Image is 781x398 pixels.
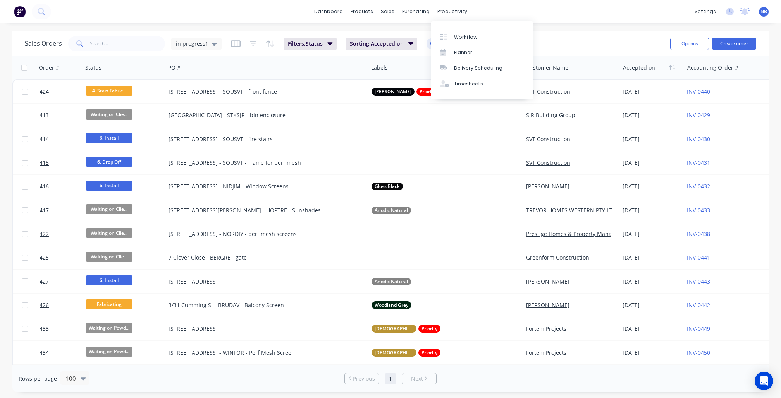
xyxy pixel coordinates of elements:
[86,228,132,238] span: Waiting on Clie...
[176,39,208,48] span: in progress1
[375,183,400,190] span: Gloss Black
[420,88,435,96] span: Priority
[169,135,355,143] div: [STREET_ADDRESS] - SOUSVT - fire stairs
[40,207,49,214] span: 417
[526,254,589,261] a: Greenform Construction
[169,278,355,285] div: [STREET_ADDRESS]
[623,348,681,357] div: [DATE]
[431,45,533,60] a: Planner
[623,134,681,144] div: [DATE]
[372,88,439,96] button: [PERSON_NAME]Priority
[372,349,440,357] button: [DEMOGRAPHIC_DATA]Priority
[40,254,49,261] span: 425
[169,207,355,214] div: [STREET_ADDRESS][PERSON_NAME] - HOPTRE - Sunshades
[687,254,710,261] a: INV-0441
[40,278,49,285] span: 427
[372,301,411,309] button: Woodland Grey
[623,277,681,286] div: [DATE]
[372,325,440,333] button: [DEMOGRAPHIC_DATA]Priority
[375,301,408,309] span: Woodland Grey
[421,325,437,333] span: Priority
[86,323,132,333] span: Waiting on Powd...
[169,230,355,238] div: [STREET_ADDRESS] - NORDIY - perf mesh screens
[40,135,49,143] span: 414
[623,87,681,97] div: [DATE]
[526,64,568,72] div: Customer Name
[25,40,62,47] h1: Sales Orders
[398,6,434,17] div: purchasing
[40,222,86,246] a: 422
[402,375,436,383] a: Next page
[526,230,650,237] a: Prestige Homes & Property Management Pty Ltd
[375,88,411,96] span: [PERSON_NAME]
[372,207,411,214] button: Anodic Natural
[454,34,477,41] div: Workflow
[623,182,681,191] div: [DATE]
[310,6,347,17] a: dashboard
[40,111,49,119] span: 413
[687,111,710,119] a: INV-0429
[19,375,57,383] span: Rows per page
[40,317,86,340] a: 433
[431,60,533,76] a: Delivery Scheduling
[40,88,49,96] span: 424
[526,135,570,143] a: SVT Construction
[623,158,681,168] div: [DATE]
[371,64,388,72] div: Labels
[687,325,710,332] a: INV-0449
[86,204,132,214] span: Waiting on Clie...
[169,159,355,167] div: [STREET_ADDRESS] - SOUSVT - frame for perf mesh
[623,229,681,239] div: [DATE]
[372,183,403,190] button: Gloss Black
[375,349,413,357] span: [DEMOGRAPHIC_DATA]
[85,64,101,72] div: Status
[169,183,355,190] div: [STREET_ADDRESS] - NIDJIM - Window Screens
[86,181,132,190] span: 6. Install
[345,375,379,383] a: Previous page
[288,40,323,48] span: Filters: Status
[411,375,423,383] span: Next
[434,6,471,17] div: productivity
[431,76,533,92] a: Timesheets
[687,88,710,95] a: INV-0440
[377,6,398,17] div: sales
[687,207,710,214] a: INV-0433
[526,183,569,190] a: [PERSON_NAME]
[86,347,132,356] span: Waiting on Powd...
[40,230,49,238] span: 422
[687,135,710,143] a: INV-0430
[526,325,566,332] a: Fortem Projects
[623,324,681,334] div: [DATE]
[712,38,756,50] button: Create order
[687,159,710,166] a: INV-0431
[454,49,472,56] div: Planner
[347,6,377,17] div: products
[169,254,355,261] div: 7 Clover Close - BERGRE - gate
[40,80,86,103] a: 424
[40,175,86,198] a: 416
[40,246,86,269] a: 425
[623,64,655,72] div: Accepted on
[90,36,165,51] input: Search...
[454,80,483,87] div: Timesheets
[687,64,738,72] div: Accounting Order #
[670,38,709,50] button: Options
[760,8,767,15] span: NB
[169,325,355,333] div: [STREET_ADDRESS]
[623,253,681,263] div: [DATE]
[385,373,396,384] a: Page 1 is your current page
[687,301,710,309] a: INV-0442
[375,278,408,285] span: Anodic Natural
[40,270,86,293] a: 427
[40,341,86,364] a: 434
[39,64,59,72] div: Order #
[526,207,616,214] a: TREVOR HOMES WESTERN PTY LTD
[40,159,49,167] span: 415
[86,86,132,96] span: 4. Start Fabric...
[623,301,681,310] div: [DATE]
[40,349,49,357] span: 434
[169,301,355,309] div: 3/31 Cumming St - BRUDAV - Balcony Screen
[687,349,710,356] a: INV-0450
[341,373,440,384] ul: Pagination
[526,349,566,356] a: Fortem Projects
